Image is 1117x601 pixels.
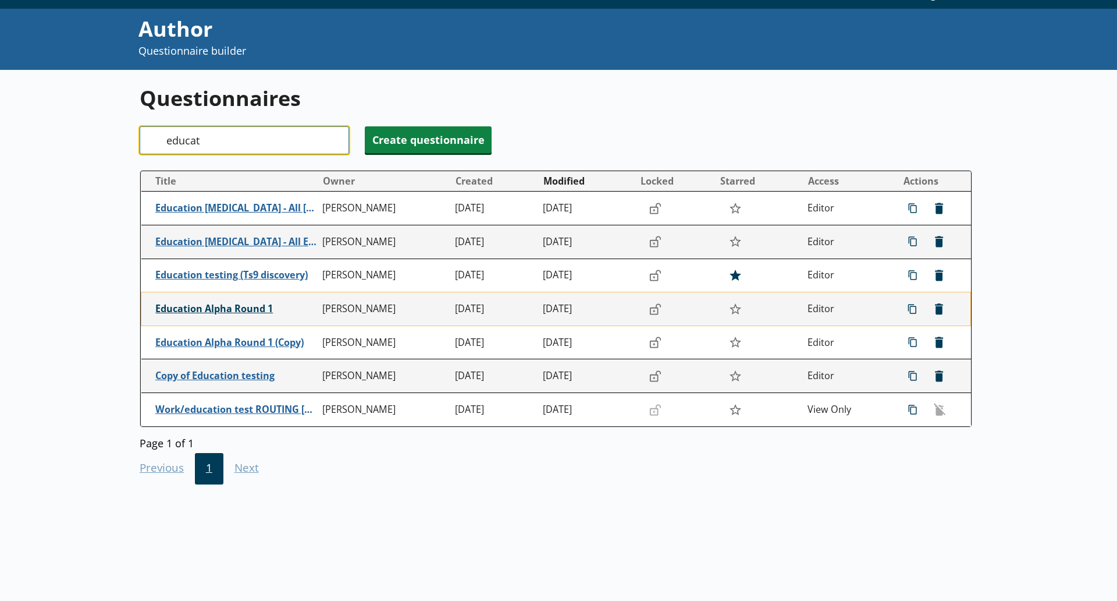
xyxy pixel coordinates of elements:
button: Lock [643,266,667,285]
button: Modified [539,172,635,190]
td: [DATE] [538,259,635,292]
button: Lock [643,333,667,352]
button: Lock [643,366,667,386]
button: Star [723,331,748,353]
button: Starred [716,172,803,190]
td: [PERSON_NAME] [318,192,450,225]
td: [DATE] [538,225,635,259]
td: Editor [803,192,891,225]
button: Star [723,197,748,220]
h1: Questionnaires [140,84,972,112]
button: Owner [318,172,450,190]
td: [DATE] [538,326,635,359]
td: [PERSON_NAME] [318,259,450,292]
button: 1 [195,453,223,485]
td: Editor [803,225,891,259]
td: [DATE] [450,225,538,259]
button: Star [723,399,748,421]
button: Lock [643,299,667,319]
td: [DATE] [538,359,635,393]
td: [DATE] [450,359,538,393]
td: [DATE] [450,326,538,359]
button: Lock [643,199,667,218]
td: [DATE] [538,192,635,225]
td: Editor [803,259,891,292]
span: Copy of Education testing [155,370,317,382]
td: [DATE] [450,393,538,427]
span: Work/education test ROUTING [MEDICAL_DATA] Infection Survey follow-up [155,404,317,416]
input: Search questionnaire titles [140,126,349,154]
td: [DATE] [538,393,635,427]
span: Education [MEDICAL_DATA] - All [PERSON_NAME] [155,202,317,214]
button: Lock [643,232,667,252]
td: Editor [803,359,891,393]
button: Star [723,298,748,320]
p: Questionnaire builder [138,44,752,58]
td: [PERSON_NAME] [318,225,450,259]
span: Education Alpha Round 1 [155,303,317,315]
td: [DATE] [450,292,538,326]
button: Created [450,172,538,190]
td: [PERSON_NAME] [318,359,450,393]
td: [DATE] [450,259,538,292]
span: Education testing (Ts9 discovery) [155,269,317,281]
button: Star [723,264,748,287]
div: Author [138,15,752,44]
td: View Only [803,393,891,427]
button: Star [723,365,748,387]
span: Education Alpha Round 1 (Copy) [155,337,317,349]
td: [PERSON_NAME] [318,292,450,326]
div: Page 1 of 1 [140,433,972,450]
button: Create questionnaire [365,126,492,153]
button: Locked [636,172,714,190]
button: Star [723,231,748,253]
td: Editor [803,292,891,326]
span: Education [MEDICAL_DATA] - All EWNI quals [155,236,317,248]
td: [DATE] [538,292,635,326]
button: Access [803,172,891,190]
td: [DATE] [450,192,538,225]
td: [PERSON_NAME] [318,393,450,427]
td: Editor [803,326,891,359]
td: [PERSON_NAME] [318,326,450,359]
th: Actions [891,171,971,192]
button: Title [146,172,317,190]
